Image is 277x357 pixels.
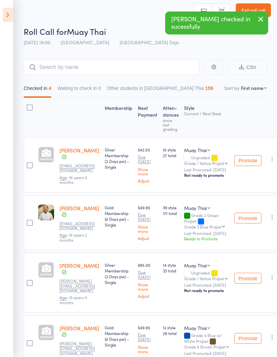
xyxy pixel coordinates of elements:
[138,294,157,298] a: Adjust
[38,205,54,220] img: image1743486862.png
[234,213,261,223] button: Promote
[138,167,157,176] a: Show more
[138,345,157,354] a: Show more
[138,332,157,342] small: Due [DATE]
[138,178,157,183] a: Adjust
[105,262,132,285] div: Silver Membership (2 Days pw) - Single
[184,344,226,349] div: Grade 5 Brown Prajiet
[59,147,99,154] a: [PERSON_NAME]
[163,205,179,210] span: 39 style
[184,167,229,172] small: Last Promoted: [DATE]
[24,82,51,98] button: Checked in4
[184,147,207,153] div: Muay Thai
[184,231,229,236] small: Last Promoted: [DATE]
[59,279,99,293] small: Gustavo.gumtree@gmail.com
[184,325,207,331] div: Muay Thai
[184,270,229,281] div: Ungraded
[205,86,213,91] div: 159
[184,262,207,269] div: Muay Thai
[234,273,261,284] button: Promote
[57,82,101,98] button: Waiting to check in0
[184,288,229,293] div: Not ready to promote
[163,152,179,158] span: 27 total
[234,333,261,344] button: Promote
[160,101,181,135] div: Atten­dances
[59,325,99,332] a: [PERSON_NAME]
[184,276,224,281] div: Grade 1 Yellow Prajiet
[61,39,109,46] span: [GEOGRAPHIC_DATA]
[184,111,229,116] div: Current / Next Rank
[224,85,240,91] label: Sort by
[98,86,101,91] div: 0
[228,60,267,75] button: CSV
[24,39,50,46] span: [DATE] 19:00
[184,155,229,165] div: Ungraded
[138,270,157,280] small: Due [DATE]
[138,205,157,241] div: $49.95
[184,205,207,211] div: Muay Thai
[184,172,229,178] div: Not ready to promote
[165,11,268,34] div: [PERSON_NAME] checked in sucessfully
[163,330,179,336] span: 29 total
[105,147,132,170] div: Silver Membership (2 Days pw) - Single
[105,205,132,228] div: Gold Membership (4 Days pw) - Single
[59,294,87,305] span: : 13 years 11 months
[184,283,229,287] small: Last Promoted: [DATE]
[184,224,222,229] div: Grade 3 Blue Prajiet
[184,213,229,229] div: Grade 2 Green Prajiet
[59,205,99,212] a: [PERSON_NAME]
[163,118,179,131] div: since last grading
[107,82,213,98] button: Other students in [GEOGRAPHIC_DATA] Thai159
[163,268,179,273] span: 33 total
[59,262,99,269] a: [PERSON_NAME]
[163,210,179,216] span: 171 total
[138,282,157,291] a: Show more
[135,101,160,135] div: Next Payment
[181,101,232,135] div: Style
[105,325,132,348] div: Gold Membership (4 Days pw) - Single
[241,85,263,91] div: First name
[24,26,67,37] span: Roll Call for
[138,224,157,233] a: Show more
[49,86,51,91] div: 4
[184,333,229,349] div: Grade 4 Blue w/ White Prajiet
[59,341,99,356] small: Joshua.hicks444@gmail.com
[184,351,229,356] small: Last Promoted: [DATE]
[120,39,179,46] span: [GEOGRAPHIC_DATA] Dojo
[102,101,135,135] div: Membership
[163,147,179,152] span: 10 style
[59,163,99,173] small: Eng.meligy@gmail.com
[24,59,199,75] input: Search by name
[184,236,229,241] div: Ready to Promote
[163,262,179,268] span: 14 style
[138,154,157,164] small: Due [DATE]
[138,262,157,298] div: $85.00
[184,161,224,165] div: Grade 1 Yellow Prajiet
[67,26,106,37] span: Muay Thai
[236,3,271,17] a: Exit roll call
[138,236,157,240] a: Adjust
[59,232,87,242] span: : 16 years 2 months
[138,212,157,222] small: Due [DATE]
[59,174,87,185] span: : 16 years 0 months
[138,147,157,183] div: $42.50
[163,325,179,330] span: 12 style
[234,155,261,166] button: Promote
[59,221,99,231] small: Alyshiawong@gmail.com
